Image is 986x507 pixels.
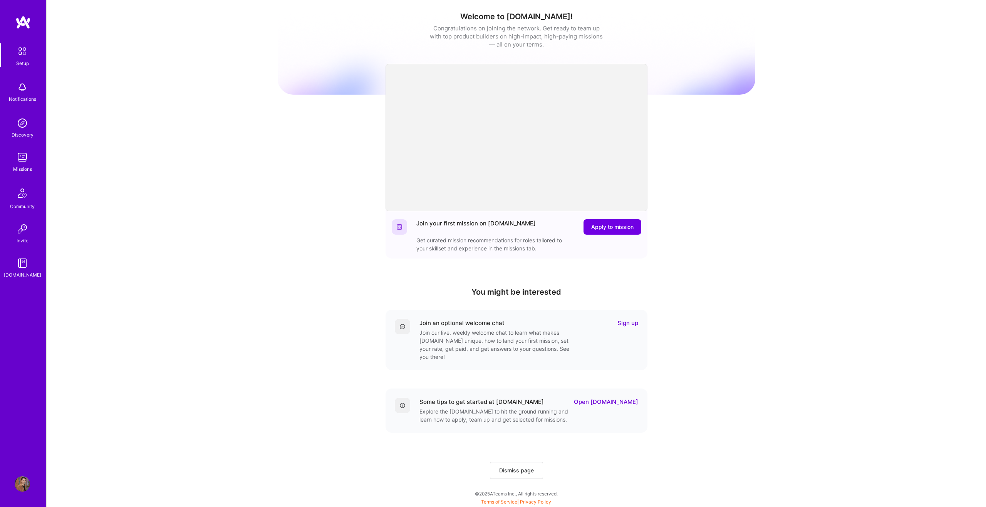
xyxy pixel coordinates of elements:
div: [DOMAIN_NAME] [4,271,41,279]
h1: Welcome to [DOMAIN_NAME]! [278,12,755,21]
button: Dismiss page [490,462,543,479]
img: setup [14,43,30,59]
div: Discovery [12,131,34,139]
img: logo [15,15,31,29]
div: Missions [13,165,32,173]
div: Congratulations on joining the network. Get ready to team up with top product builders on high-im... [430,24,603,48]
div: Setup [16,59,29,67]
img: Details [399,402,406,409]
div: Community [10,202,35,210]
a: Sign up [617,319,638,327]
span: Apply to mission [591,223,634,231]
img: bell [15,80,30,95]
div: © 2025 ATeams Inc., All rights reserved. [46,484,986,503]
img: Invite [15,221,30,237]
img: discovery [15,115,30,131]
a: Terms of Service [481,499,517,505]
a: User Avatar [13,476,32,492]
div: Join your first mission on [DOMAIN_NAME] [416,219,536,235]
img: teamwork [15,150,30,165]
div: Some tips to get started at [DOMAIN_NAME] [419,398,544,406]
div: Join our live, weekly welcome chat to learn what makes [DOMAIN_NAME] unique, how to land your fir... [419,329,573,361]
div: Join an optional welcome chat [419,319,505,327]
img: Website [396,224,402,230]
a: Privacy Policy [520,499,551,505]
button: Apply to mission [584,219,641,235]
a: Open [DOMAIN_NAME] [574,398,638,406]
div: Get curated mission recommendations for roles tailored to your skillset and experience in the mis... [416,236,570,252]
div: Notifications [9,95,36,103]
img: Comment [399,324,406,330]
iframe: video [386,64,647,211]
span: Dismiss page [499,467,534,474]
img: User Avatar [15,476,30,492]
span: | [481,499,551,505]
h4: You might be interested [386,287,647,297]
img: guide book [15,255,30,271]
img: Community [13,184,32,202]
div: Explore the [DOMAIN_NAME] to hit the ground running and learn how to apply, team up and get selec... [419,407,573,424]
div: Invite [17,237,29,245]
